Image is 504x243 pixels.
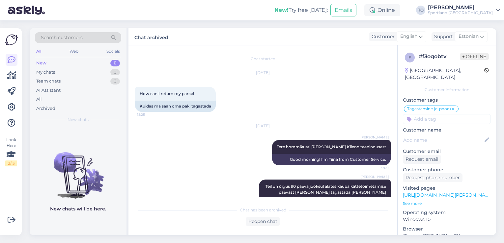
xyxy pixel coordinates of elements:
div: [DATE] [135,70,391,76]
label: Chat archived [134,32,168,41]
div: Good morning! I'm Tiina from Customer Service. [272,154,391,165]
span: [PERSON_NAME] [360,135,389,140]
a: [URL][DOMAIN_NAME][PERSON_NAME] [403,192,494,198]
div: AI Assistant [36,87,61,94]
div: Customer [369,33,395,40]
div: Request email [403,155,441,164]
input: Add a tag [403,114,491,124]
p: Customer name [403,127,491,134]
span: 9:00 [364,165,389,170]
span: Tere hommikust! [PERSON_NAME] Klienditeenindusest [277,144,386,149]
a: [PERSON_NAME]Sportland [GEOGRAPHIC_DATA] [428,5,500,15]
div: Web [68,47,80,56]
div: Look Here [5,137,17,166]
div: # f3oqobtv [419,53,460,61]
p: Operating system [403,209,491,216]
div: My chats [36,69,55,76]
div: Chat started [135,56,391,62]
div: TO [416,6,425,15]
span: [PERSON_NAME] [360,174,389,179]
div: 2 / 3 [5,160,17,166]
div: New [36,60,46,66]
img: No chats [30,140,126,200]
div: Online [364,4,400,16]
p: Windows 10 [403,216,491,223]
span: English [400,33,417,40]
span: 18:25 [137,112,162,117]
div: Support [432,33,453,40]
p: Chrome [TECHNICAL_ID] [403,232,491,239]
p: New chats will be here. [50,206,106,212]
span: How can I return my parcel [140,91,194,96]
img: Askly Logo [5,34,18,46]
div: [GEOGRAPHIC_DATA], [GEOGRAPHIC_DATA] [405,67,484,81]
span: New chats [68,117,89,123]
div: [DATE] [135,123,391,129]
div: Customer information [403,87,491,93]
span: Chat has been archived [240,207,286,213]
div: All [35,47,42,56]
div: Try free [DATE]: [274,6,328,14]
p: Browser [403,226,491,232]
span: Tagastamine (e-pood) [407,107,451,111]
span: Estonian [459,33,479,40]
div: Kuidas ma saan oma paki tagastada [135,101,216,112]
input: Add name [403,136,483,144]
div: Reopen chat [246,217,280,226]
span: Offline [460,53,489,60]
div: 0 [110,78,120,85]
div: Team chats [36,78,61,85]
button: Emails [330,4,356,16]
div: [PERSON_NAME] [428,5,493,10]
div: 0 [110,60,120,66]
div: Request phone number [403,173,462,182]
b: New! [274,7,289,13]
span: Search customers [41,34,83,41]
p: Visited pages [403,185,491,192]
div: Socials [105,47,121,56]
div: 0 [110,69,120,76]
p: Customer email [403,148,491,155]
div: Archived [36,105,55,112]
div: All [36,96,42,103]
span: f [408,55,411,60]
p: Customer tags [403,97,491,104]
p: Customer phone [403,166,491,173]
p: See more ... [403,201,491,207]
div: Sportland [GEOGRAPHIC_DATA] [428,10,493,15]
